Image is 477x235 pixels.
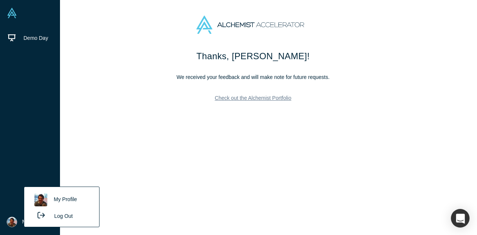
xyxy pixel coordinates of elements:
[97,73,410,81] p: We received your feedback and will make note for future requests.
[22,218,49,226] span: My Account
[196,16,304,34] img: Alchemist Accelerator Logo
[23,35,48,41] span: Demo Day
[31,209,75,223] button: Log Out
[7,8,17,18] img: Alchemist Vault Logo
[97,50,410,63] h1: Thanks, [PERSON_NAME]!
[7,217,17,227] img: Michel Sagen's Account
[34,193,47,206] img: Michel Sagen's profile
[31,191,92,209] a: My Profile
[209,92,297,105] a: Check out the Alchemist Portfolio
[7,217,49,227] button: My Account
